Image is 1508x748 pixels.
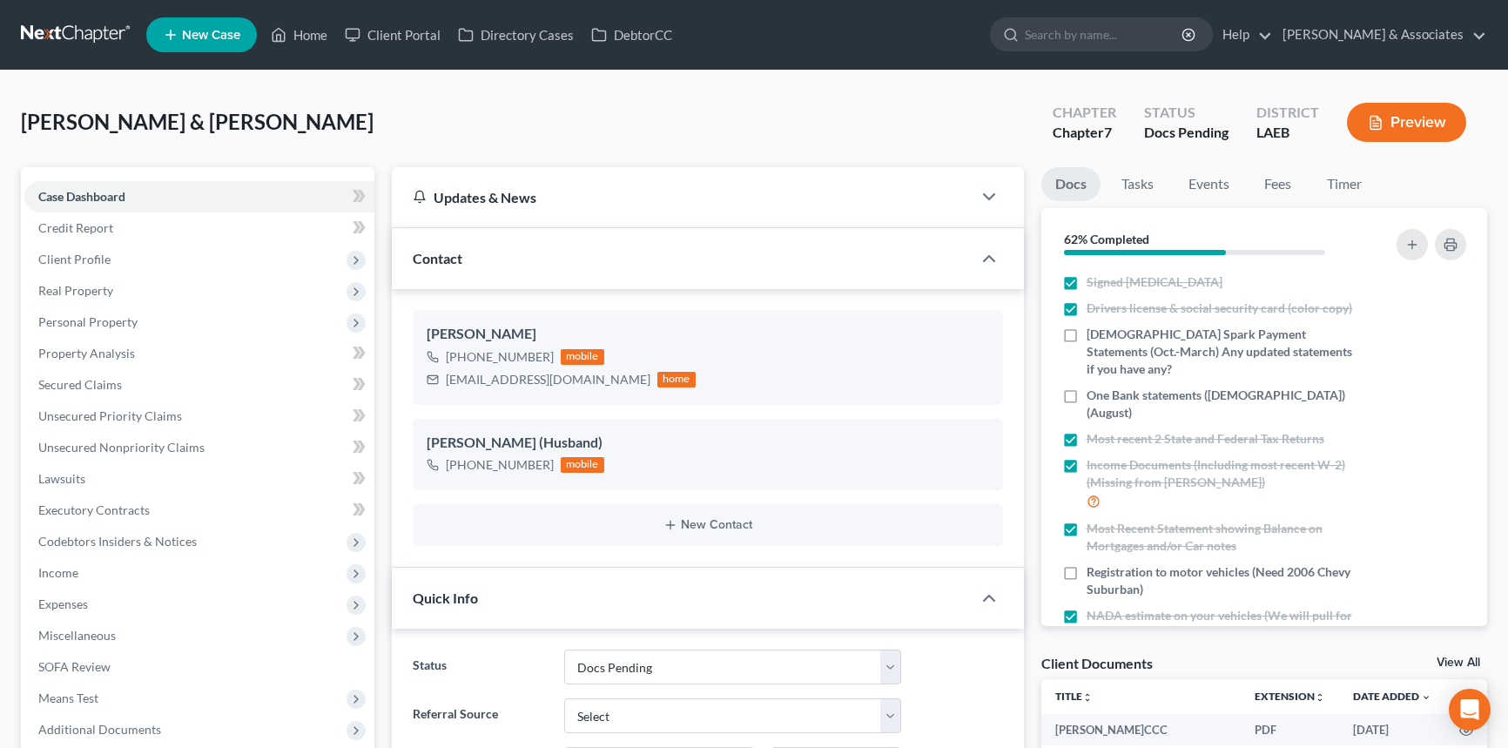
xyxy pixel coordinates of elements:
span: Executory Contracts [38,502,150,517]
div: Chapter [1053,103,1116,123]
span: Quick Info [413,590,478,606]
div: LAEB [1256,123,1319,143]
a: Lawsuits [24,463,374,495]
a: Unsecured Priority Claims [24,401,374,432]
span: Expenses [38,596,88,611]
a: Date Added expand_more [1353,690,1431,703]
span: Miscellaneous [38,628,116,643]
span: Contact [413,250,462,266]
div: Docs Pending [1144,123,1229,143]
div: [EMAIL_ADDRESS][DOMAIN_NAME] [446,371,650,388]
strong: 62% Completed [1064,232,1149,246]
span: Additional Documents [38,722,161,737]
a: Extensionunfold_more [1255,690,1325,703]
div: [PHONE_NUMBER] [446,456,554,474]
td: PDF [1241,714,1339,745]
label: Referral Source [404,698,555,733]
span: Codebtors Insiders & Notices [38,534,197,549]
a: Fees [1250,167,1306,201]
span: Client Profile [38,252,111,266]
a: Credit Report [24,212,374,244]
i: unfold_more [1082,692,1093,703]
a: Directory Cases [449,19,582,51]
div: Client Documents [1041,654,1153,672]
a: SOFA Review [24,651,374,683]
div: Open Intercom Messenger [1449,689,1491,731]
a: Titleunfold_more [1055,690,1093,703]
a: Unsecured Nonpriority Claims [24,432,374,463]
input: Search by name... [1025,18,1184,51]
label: Status [404,650,555,684]
div: mobile [561,457,604,473]
span: Income Documents (Including most recent W-2) (Missing from [PERSON_NAME]) [1087,456,1361,491]
a: Events [1175,167,1243,201]
button: Preview [1347,103,1466,142]
button: New Contact [427,518,989,532]
span: [PERSON_NAME] & [PERSON_NAME] [21,109,374,134]
span: Most Recent Statement showing Balance on Mortgages and/or Car notes [1087,520,1361,555]
span: One Bank statements ([DEMOGRAPHIC_DATA]) (August) [1087,387,1361,421]
a: Property Analysis [24,338,374,369]
div: Updates & News [413,188,951,206]
div: District [1256,103,1319,123]
span: Lawsuits [38,471,85,486]
span: NADA estimate on your vehicles (We will pull for you) [1087,607,1361,642]
span: Property Analysis [38,346,135,361]
span: Case Dashboard [38,189,125,204]
span: Means Test [38,691,98,705]
span: Drivers license & social security card (color copy) [1087,300,1352,317]
span: [DEMOGRAPHIC_DATA] Spark Payment Statements (Oct.-March) Any updated statements if you have any? [1087,326,1361,378]
span: Credit Report [38,220,113,235]
td: [PERSON_NAME]CCC [1041,714,1242,745]
span: Secured Claims [38,377,122,392]
span: Registration to motor vehicles (Need 2006 Chevy Suburban) [1087,563,1361,598]
span: Signed [MEDICAL_DATA] [1087,273,1222,291]
div: [PERSON_NAME] (Husband) [427,433,989,454]
span: SOFA Review [38,659,111,674]
div: Status [1144,103,1229,123]
a: Executory Contracts [24,495,374,526]
div: [PHONE_NUMBER] [446,348,554,366]
i: expand_more [1421,692,1431,703]
a: Docs [1041,167,1101,201]
span: Most recent 2 State and Federal Tax Returns [1087,430,1324,448]
div: [PERSON_NAME] [427,324,989,345]
a: Home [262,19,336,51]
span: Income [38,565,78,580]
i: unfold_more [1315,692,1325,703]
a: Timer [1313,167,1376,201]
a: Secured Claims [24,369,374,401]
span: 7 [1104,124,1112,140]
div: Chapter [1053,123,1116,143]
span: Unsecured Priority Claims [38,408,182,423]
span: Real Property [38,283,113,298]
a: DebtorCC [582,19,681,51]
span: Unsecured Nonpriority Claims [38,440,205,455]
a: [PERSON_NAME] & Associates [1274,19,1486,51]
a: Help [1214,19,1272,51]
div: mobile [561,349,604,365]
a: View All [1437,657,1480,669]
a: Tasks [1107,167,1168,201]
span: Personal Property [38,314,138,329]
div: home [657,372,696,387]
a: Case Dashboard [24,181,374,212]
a: Client Portal [336,19,449,51]
span: New Case [182,29,240,42]
td: [DATE] [1339,714,1445,745]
